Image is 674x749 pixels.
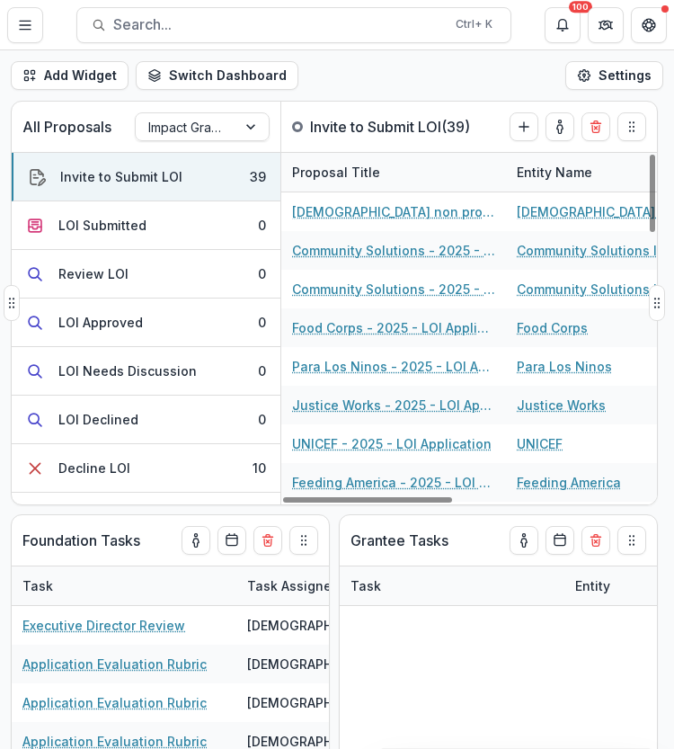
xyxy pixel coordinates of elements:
[292,280,495,299] a: Community Solutions - 2025 - LOI Application
[12,566,236,605] div: Task
[250,167,266,186] div: 39
[649,285,665,321] button: Drag
[340,566,564,605] div: Task
[517,318,588,337] a: Food Corps
[11,61,129,90] button: Add Widget
[12,576,64,595] div: Task
[281,153,506,192] div: Proposal Title
[617,112,646,141] button: Drag
[340,576,392,595] div: Task
[564,576,621,595] div: Entity
[569,1,592,13] div: 100
[617,526,646,555] button: Drag
[281,163,391,182] div: Proposal Title
[217,526,246,555] button: Calendar
[22,616,185,635] a: Executive Director Review
[12,250,280,299] button: Review LOI0
[247,693,360,712] div: [DEMOGRAPHIC_DATA]
[12,347,280,396] button: LOI Needs Discussion0
[12,444,280,493] button: Decline LOI10
[58,361,197,380] div: LOI Needs Discussion
[289,526,318,555] button: Drag
[182,526,210,555] button: toggle-assigned-to-me
[258,216,266,235] div: 0
[258,361,266,380] div: 0
[247,616,360,635] div: [DEMOGRAPHIC_DATA]
[12,299,280,347] button: LOI Approved0
[253,459,266,477] div: 10
[22,693,207,712] a: Application Evaluation Rubric
[581,526,610,555] button: Delete card
[7,7,43,43] button: Toggle Menu
[292,434,492,453] a: UNICEF - 2025 - LOI Application
[76,7,511,43] button: Search...
[517,357,612,376] a: Para Los Ninos
[236,566,371,605] div: Task Assignee
[4,285,20,321] button: Drag
[506,163,603,182] div: Entity Name
[517,434,563,453] a: UNICEF
[310,116,470,138] p: Invite to Submit LOI ( 39 )
[253,526,282,555] button: Delete card
[545,526,574,555] button: Calendar
[258,313,266,332] div: 0
[350,530,448,551] p: Grantee Tasks
[236,576,350,595] div: Task Assignee
[452,14,496,34] div: Ctrl + K
[12,201,280,250] button: LOI Submitted0
[292,357,495,376] a: Para Los Ninos - 2025 - LOI Application
[292,318,495,337] a: Food Corps - 2025 - LOI Application
[58,264,129,283] div: Review LOI
[581,112,610,141] button: Delete card
[22,116,111,138] p: All Proposals
[60,167,182,186] div: Invite to Submit LOI
[510,526,538,555] button: toggle-assigned-to-me
[258,410,266,429] div: 0
[517,473,621,492] a: Feeding America
[58,216,146,235] div: LOI Submitted
[292,241,495,260] a: Community Solutions - 2025 - LOI Application
[12,396,280,444] button: LOI Declined0
[22,655,207,673] a: Application Evaluation Rubric
[588,7,624,43] button: Partners
[58,410,138,429] div: LOI Declined
[292,202,495,221] a: [DEMOGRAPHIC_DATA] non profit - 2025 - LOI Application
[12,153,280,201] button: Invite to Submit LOI39
[565,61,663,90] button: Settings
[517,396,606,415] a: Justice Works
[510,112,538,141] button: Create Proposal
[247,655,360,673] div: [DEMOGRAPHIC_DATA]
[292,396,495,415] a: Justice Works - 2025 - LOI Application
[292,473,495,492] a: Feeding America - 2025 - LOI Application
[58,313,143,332] div: LOI Approved
[113,16,445,33] span: Search...
[58,459,130,477] div: Decline LOI
[545,7,581,43] button: Notifications
[22,530,140,551] p: Foundation Tasks
[545,112,574,141] button: toggle-assigned-to-me
[258,264,266,283] div: 0
[631,7,667,43] button: Get Help
[136,61,298,90] button: Switch Dashboard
